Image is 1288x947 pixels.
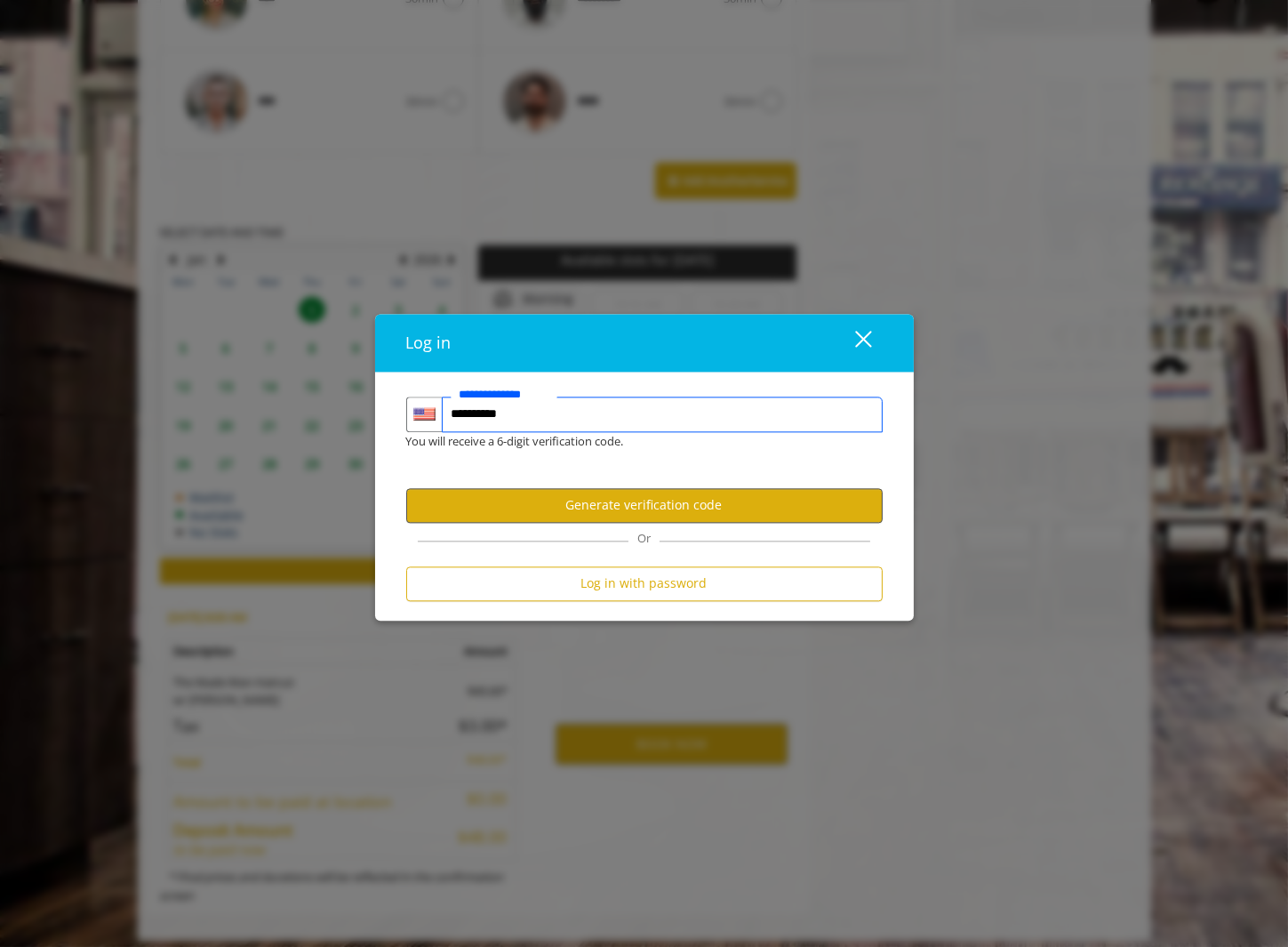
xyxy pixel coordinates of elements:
button: Generate verification code [406,488,883,523]
div: close dialog [835,330,870,357]
button: close dialog [822,325,883,361]
div: Country [406,397,442,432]
span: Log in [406,332,452,353]
div: You will receive a 6-digit verification code. [393,432,869,451]
button: Log in with password [406,566,883,601]
span: Or [628,530,660,546]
